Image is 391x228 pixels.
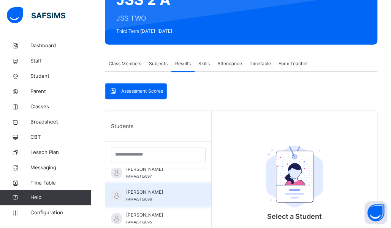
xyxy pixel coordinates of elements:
[30,133,91,141] span: CBT
[226,126,363,142] div: Select a Student
[175,60,191,67] span: Results
[30,88,91,95] span: Parent
[250,60,271,67] span: Timetable
[109,60,141,67] span: Class Members
[149,60,168,67] span: Subjects
[126,174,152,178] span: FAMA/STU/097
[7,7,65,23] img: safsims
[111,167,122,178] img: default.svg
[30,42,91,50] span: Dashboard
[198,60,210,67] span: Skills
[30,72,91,80] span: Student
[30,57,91,65] span: Staff
[30,103,91,111] span: Classes
[126,166,194,173] span: [PERSON_NAME]
[121,88,163,95] span: Assessment Scores
[126,189,194,196] span: [PERSON_NAME]
[116,28,172,35] span: Third Term [DATE]-[DATE]
[126,197,152,201] span: FAMA/STU/096
[30,194,91,201] span: Help
[111,190,122,201] img: default.svg
[266,145,323,208] img: student.207b5acb3037b72b59086e8b1a17b1d0.svg
[126,212,194,218] span: [PERSON_NAME]
[30,149,91,156] span: Lesson Plan
[126,220,152,224] span: FAMA/STU/095
[30,209,91,217] span: Configuration
[279,60,308,67] span: Form Teacher
[111,122,133,130] span: Students
[364,201,387,224] button: Open asap
[30,164,91,172] span: Messaging
[217,60,242,67] span: Attendance
[226,211,363,222] p: Select a Student
[30,179,91,187] span: Time Table
[111,213,122,224] img: default.svg
[30,118,91,126] span: Broadsheet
